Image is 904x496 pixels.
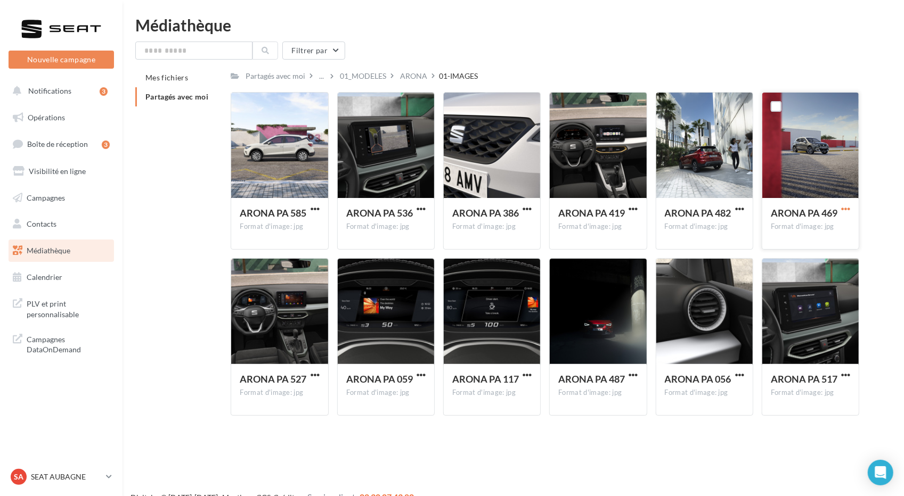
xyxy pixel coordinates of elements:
[6,328,116,359] a: Campagnes DataOnDemand
[346,207,413,219] span: ARONA PA 536
[27,139,88,148] span: Boîte de réception
[31,472,102,482] p: SEAT AUBAGNE
[28,86,71,95] span: Notifications
[771,222,850,232] div: Format d'image: jpg
[6,292,116,324] a: PLV et print personnalisable
[558,222,638,232] div: Format d'image: jpg
[27,219,56,228] span: Contacts
[452,222,532,232] div: Format d'image: jpg
[346,388,426,398] div: Format d'image: jpg
[665,373,731,385] span: ARONA PA 056
[240,222,319,232] div: Format d'image: jpg
[452,373,519,385] span: ARONA PA 117
[135,17,891,33] div: Médiathèque
[27,193,65,202] span: Campagnes
[28,113,65,122] span: Opérations
[240,373,306,385] span: ARONA PA 527
[771,388,850,398] div: Format d'image: jpg
[145,73,188,82] span: Mes fichiers
[346,373,413,385] span: ARONA PA 059
[6,213,116,235] a: Contacts
[9,51,114,69] button: Nouvelle campagne
[6,133,116,155] a: Boîte de réception3
[558,207,625,219] span: ARONA PA 419
[6,239,116,262] a: Médiathèque
[771,373,837,385] span: ARONA PA 517
[145,92,208,101] span: Partagés avec moi
[6,187,116,209] a: Campagnes
[6,266,116,288] a: Calendrier
[240,388,319,398] div: Format d'image: jpg
[29,167,86,176] span: Visibilité en ligne
[340,71,386,81] div: 01_MODELES
[665,222,744,232] div: Format d'image: jpg
[452,388,532,398] div: Format d'image: jpg
[27,272,62,282] span: Calendrier
[452,207,519,219] span: ARONA PA 386
[6,80,112,102] button: Notifications 3
[868,460,893,485] div: Open Intercom Messenger
[6,160,116,183] a: Visibilité en ligne
[240,207,306,219] span: ARONA PA 585
[6,106,116,129] a: Opérations
[665,388,744,398] div: Format d'image: jpg
[558,388,638,398] div: Format d'image: jpg
[102,140,110,149] div: 3
[100,87,108,96] div: 3
[9,467,114,487] a: SA SEAT AUBAGNE
[27,296,110,319] span: PLV et print personnalisable
[27,246,70,255] span: Médiathèque
[27,332,110,355] span: Campagnes DataOnDemand
[346,222,426,232] div: Format d'image: jpg
[317,69,326,84] div: ...
[246,71,305,81] div: Partagés avec moi
[400,71,427,81] div: ARONA
[665,207,731,219] span: ARONA PA 482
[558,373,625,385] span: ARONA PA 487
[14,472,23,482] span: SA
[771,207,837,219] span: ARONA PA 469
[439,71,478,81] div: 01-IMAGES
[282,42,345,60] button: Filtrer par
